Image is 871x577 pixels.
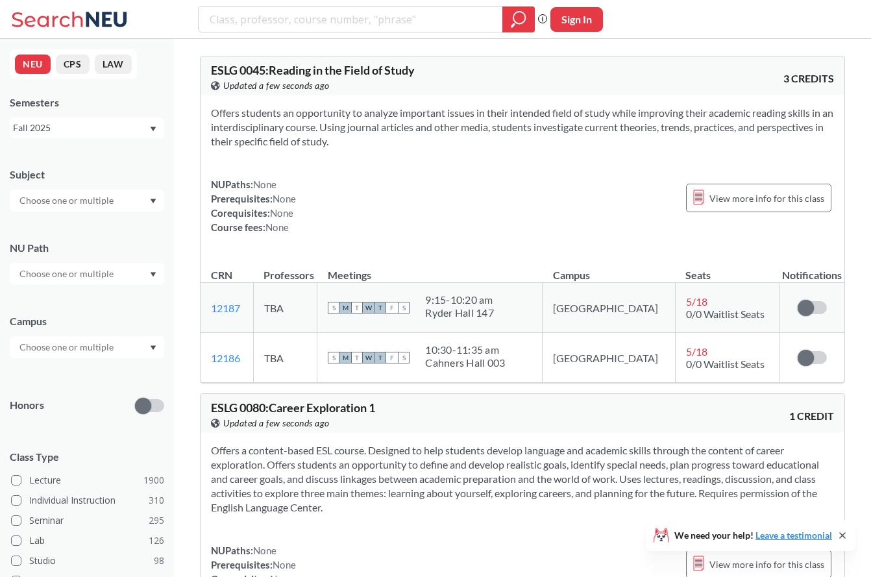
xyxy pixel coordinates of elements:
[317,255,543,283] th: Meetings
[253,283,317,333] td: TBA
[328,352,339,363] span: S
[339,302,351,313] span: M
[780,255,844,283] th: Notifications
[13,121,149,135] div: Fall 2025
[674,531,832,540] span: We need your help!
[374,352,386,363] span: T
[328,302,339,313] span: S
[211,268,232,282] div: CRN
[270,207,293,219] span: None
[56,55,90,74] button: CPS
[11,512,164,529] label: Seminar
[253,255,317,283] th: Professors
[211,400,375,415] span: ESLG 0080 : Career Exploration 1
[211,106,834,149] section: Offers students an opportunity to analyze important issues in their intended field of study while...
[10,95,164,110] div: Semesters
[253,178,276,190] span: None
[223,416,330,430] span: Updated a few seconds ago
[10,336,164,358] div: Dropdown arrow
[502,6,535,32] div: magnifying glass
[154,554,164,568] span: 98
[709,556,824,572] span: View more info for this class
[363,302,374,313] span: W
[374,302,386,313] span: T
[15,55,51,74] button: NEU
[398,352,410,363] span: S
[10,190,164,212] div: Dropdown arrow
[11,472,164,489] label: Lecture
[211,177,296,234] div: NUPaths: Prerequisites: Corequisites: Course fees:
[10,167,164,182] div: Subject
[425,343,505,356] div: 10:30 - 11:35 am
[339,352,351,363] span: M
[686,358,765,370] span: 0/0 Waitlist Seats
[11,532,164,549] label: Lab
[550,7,603,32] button: Sign In
[543,333,675,383] td: [GEOGRAPHIC_DATA]
[273,193,296,204] span: None
[10,241,164,255] div: NU Path
[709,190,824,206] span: View more info for this class
[386,352,398,363] span: F
[386,302,398,313] span: F
[10,263,164,285] div: Dropdown arrow
[149,493,164,508] span: 310
[10,398,44,413] p: Honors
[543,255,675,283] th: Campus
[149,534,164,548] span: 126
[425,306,494,319] div: Ryder Hall 147
[143,473,164,487] span: 1900
[351,352,363,363] span: T
[543,283,675,333] td: [GEOGRAPHIC_DATA]
[13,193,122,208] input: Choose one or multiple
[783,71,834,86] span: 3 CREDITS
[425,293,494,306] div: 9:15 - 10:20 am
[211,352,240,364] a: 12186
[10,314,164,328] div: Campus
[253,545,276,556] span: None
[211,63,415,77] span: ESLG 0045 : Reading in the Field of Study
[95,55,132,74] button: LAW
[211,443,834,515] section: Offers a content-based ESL course. Designed to help students develop language and academic skills...
[351,302,363,313] span: T
[11,492,164,509] label: Individual Instruction
[273,559,296,571] span: None
[686,308,765,320] span: 0/0 Waitlist Seats
[398,302,410,313] span: S
[253,333,317,383] td: TBA
[686,295,707,308] span: 5 / 18
[675,255,779,283] th: Seats
[150,272,156,277] svg: Dropdown arrow
[265,221,289,233] span: None
[150,345,156,350] svg: Dropdown arrow
[150,127,156,132] svg: Dropdown arrow
[150,199,156,204] svg: Dropdown arrow
[10,117,164,138] div: Fall 2025Dropdown arrow
[363,352,374,363] span: W
[789,409,834,423] span: 1 CREDIT
[13,266,122,282] input: Choose one or multiple
[755,530,832,541] a: Leave a testimonial
[10,450,164,464] span: Class Type
[208,8,493,31] input: Class, professor, course number, "phrase"
[686,345,707,358] span: 5 / 18
[13,339,122,355] input: Choose one or multiple
[211,302,240,314] a: 12187
[425,356,505,369] div: Cahners Hall 003
[11,552,164,569] label: Studio
[149,513,164,528] span: 295
[511,10,526,29] svg: magnifying glass
[223,79,330,93] span: Updated a few seconds ago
